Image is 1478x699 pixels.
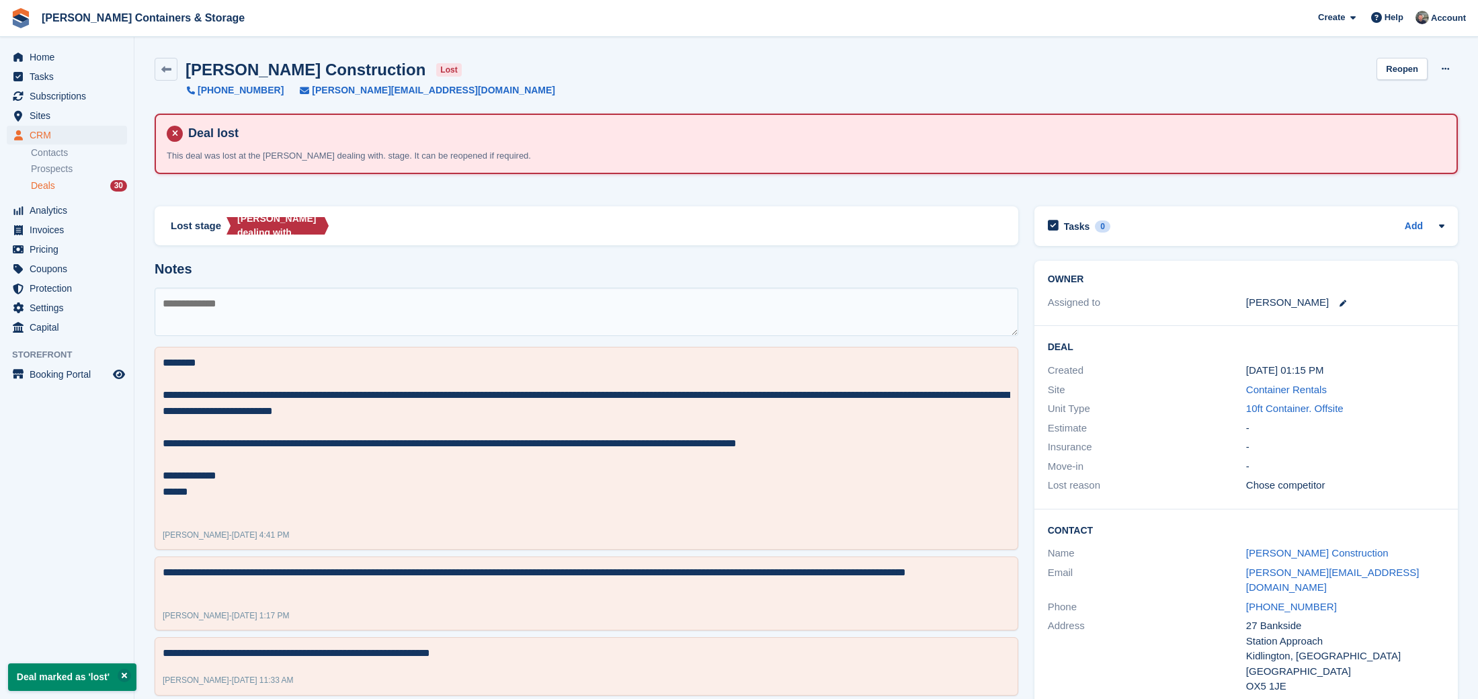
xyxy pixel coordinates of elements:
[7,298,127,317] a: menu
[1246,478,1444,493] div: Chose competitor
[7,201,127,220] a: menu
[1246,403,1344,414] a: 10ft Container. Offsite
[30,298,110,317] span: Settings
[1246,384,1327,395] a: Container Rentals
[1048,565,1246,595] div: Email
[163,610,290,622] div: -
[7,259,127,278] a: menu
[12,348,134,362] span: Storefront
[7,365,127,384] a: menu
[30,240,110,259] span: Pricing
[30,126,110,145] span: CRM
[167,149,637,163] p: This deal was lost at the [PERSON_NAME] dealing with. stage. It can be reopened if required.
[1246,634,1444,649] div: Station Approach
[1405,219,1423,235] a: Add
[31,179,55,192] span: Deals
[1048,600,1246,615] div: Phone
[7,106,127,125] a: menu
[30,365,110,384] span: Booking Portal
[30,279,110,298] span: Protection
[1246,363,1444,378] div: [DATE] 01:15 PM
[11,8,31,28] img: stora-icon-8386f47178a22dfd0bd8f6a31ec36ba5ce8667c1dd55bd0f319d3a0aa187defe.svg
[1246,664,1444,680] div: [GEOGRAPHIC_DATA]
[8,663,136,691] p: Deal marked as 'lost'
[1415,11,1429,24] img: Adam Greenhalgh
[1048,382,1246,398] div: Site
[7,48,127,67] a: menu
[1048,546,1246,561] div: Name
[1318,11,1345,24] span: Create
[1048,440,1246,455] div: Insurance
[1048,295,1246,311] div: Assigned to
[1048,478,1246,493] div: Lost reason
[36,7,250,29] a: [PERSON_NAME] Containers & Storage
[31,179,127,193] a: Deals 30
[30,201,110,220] span: Analytics
[312,83,555,97] span: [PERSON_NAME][EMAIL_ADDRESS][DOMAIN_NAME]
[30,67,110,86] span: Tasks
[163,529,290,541] div: -
[1048,459,1246,475] div: Move-in
[31,162,127,176] a: Prospects
[111,366,127,382] a: Preview store
[436,63,461,77] span: lost
[30,106,110,125] span: Sites
[110,180,127,192] div: 30
[1246,567,1420,593] a: [PERSON_NAME][EMAIL_ADDRESS][DOMAIN_NAME]
[1048,274,1444,285] h2: Owner
[237,212,329,240] div: [PERSON_NAME] dealing with.
[1064,220,1090,233] h2: Tasks
[183,126,1446,141] h4: Deal lost
[30,259,110,278] span: Coupons
[1246,601,1337,612] a: [PHONE_NUMBER]
[171,218,192,234] span: Lost
[163,674,294,686] div: -
[195,218,221,234] span: stage
[1246,547,1389,559] a: [PERSON_NAME] Construction
[284,83,555,97] a: [PERSON_NAME][EMAIL_ADDRESS][DOMAIN_NAME]
[7,279,127,298] a: menu
[187,83,284,97] a: [PHONE_NUMBER]
[1377,58,1428,80] a: Reopen
[1246,679,1444,694] div: OX5 1JE
[163,530,229,540] span: [PERSON_NAME]
[7,220,127,239] a: menu
[1048,618,1246,694] div: Address
[1048,401,1246,417] div: Unit Type
[1048,523,1444,536] h2: Contact
[7,67,127,86] a: menu
[155,261,1018,277] h2: Notes
[232,530,290,540] span: [DATE] 4:41 PM
[31,163,73,175] span: Prospects
[198,83,284,97] span: [PHONE_NUMBER]
[30,220,110,239] span: Invoices
[1048,363,1246,378] div: Created
[1246,649,1444,664] div: Kidlington, [GEOGRAPHIC_DATA]
[1246,295,1329,311] div: [PERSON_NAME]
[30,87,110,106] span: Subscriptions
[163,675,229,685] span: [PERSON_NAME]
[1431,11,1466,25] span: Account
[1246,421,1444,436] div: -
[30,318,110,337] span: Capital
[232,675,294,685] span: [DATE] 11:33 AM
[7,318,127,337] a: menu
[1095,220,1110,233] div: 0
[7,240,127,259] a: menu
[1246,459,1444,475] div: -
[1246,618,1444,634] div: 27 Bankside
[163,611,229,620] span: [PERSON_NAME]
[1246,440,1444,455] div: -
[1048,421,1246,436] div: Estimate
[31,147,127,159] a: Contacts
[1048,339,1444,353] h2: Deal
[7,126,127,145] a: menu
[232,611,290,620] span: [DATE] 1:17 PM
[186,60,425,79] h2: [PERSON_NAME] Construction
[7,87,127,106] a: menu
[1385,11,1403,24] span: Help
[30,48,110,67] span: Home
